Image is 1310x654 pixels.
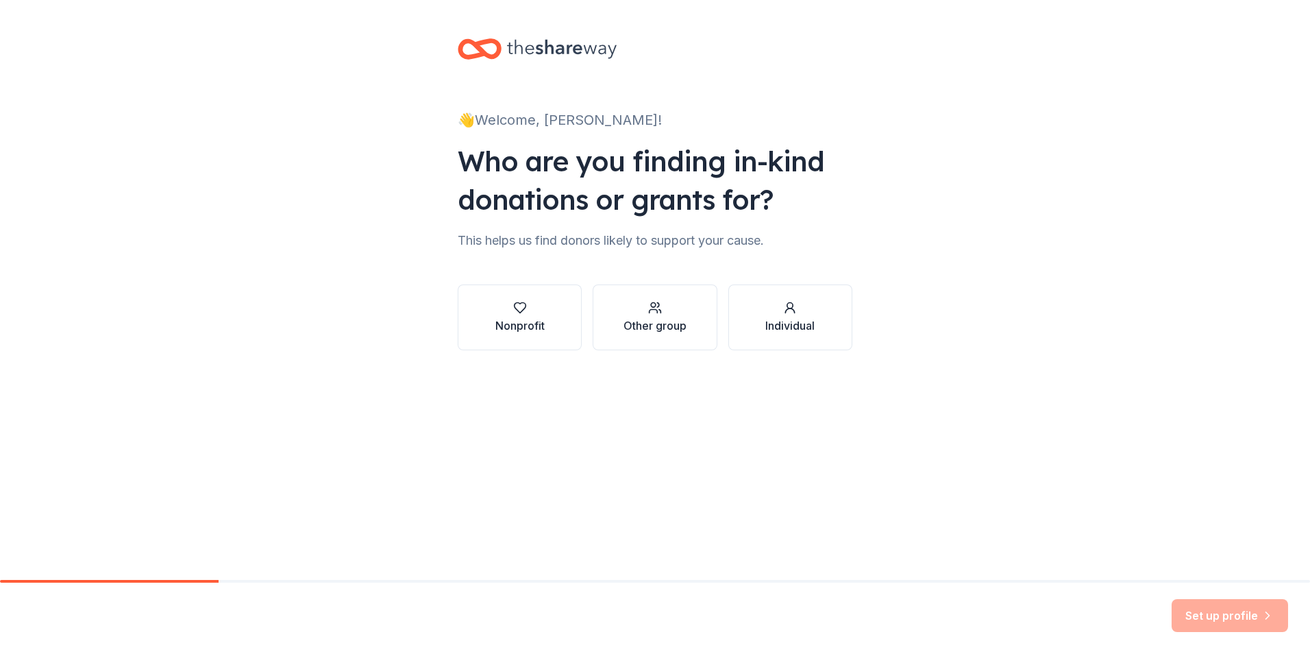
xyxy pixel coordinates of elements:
[728,284,852,350] button: Individual
[458,109,852,131] div: 👋 Welcome, [PERSON_NAME]!
[765,317,815,334] div: Individual
[458,142,852,219] div: Who are you finding in-kind donations or grants for?
[623,317,687,334] div: Other group
[593,284,717,350] button: Other group
[495,317,545,334] div: Nonprofit
[458,284,582,350] button: Nonprofit
[458,230,852,252] div: This helps us find donors likely to support your cause.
